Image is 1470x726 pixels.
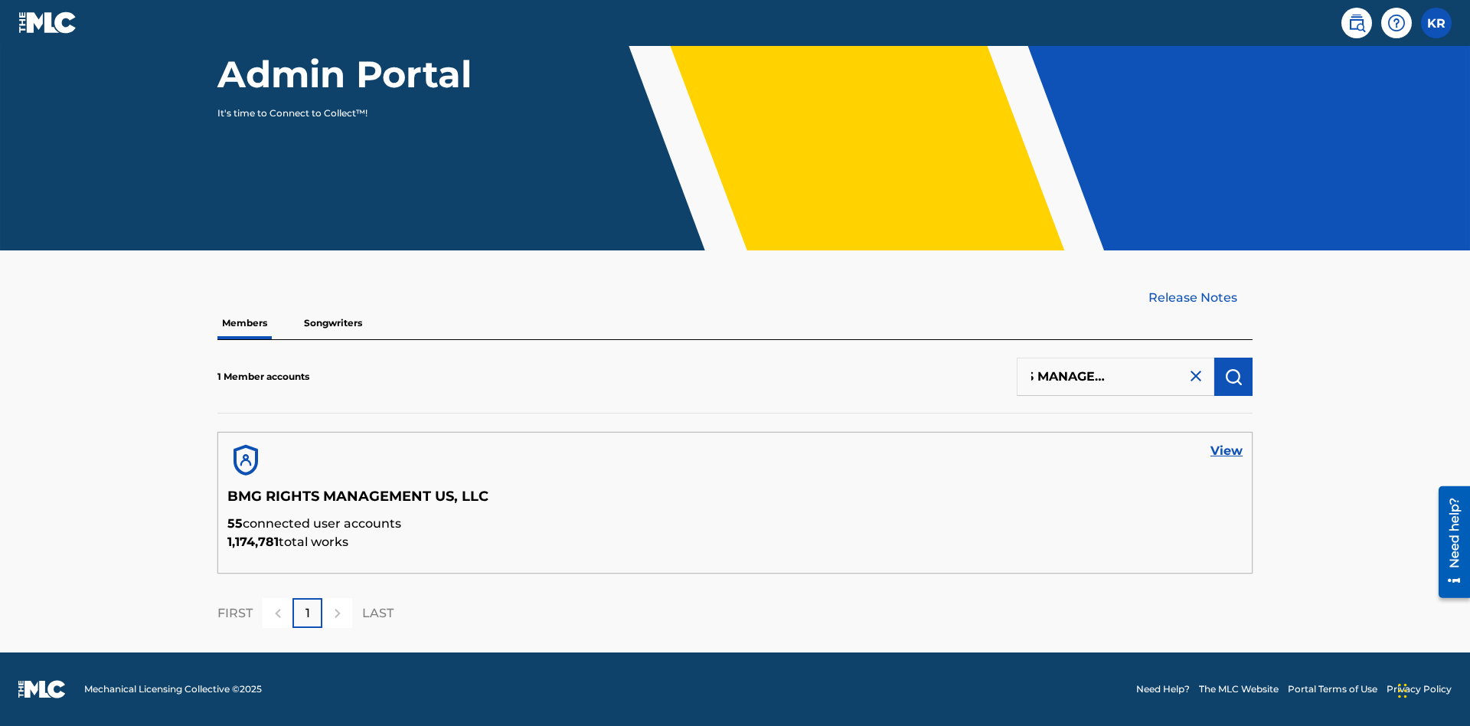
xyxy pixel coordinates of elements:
[227,535,279,549] span: 1,174,781
[217,604,253,623] p: FIRST
[1347,14,1366,32] img: search
[1148,289,1253,307] a: Release Notes
[1427,480,1470,606] iframe: Resource Center
[1187,367,1205,385] img: close
[227,442,264,479] img: account
[227,516,243,531] span: 55
[18,680,66,698] img: logo
[1387,14,1406,32] img: help
[18,11,77,34] img: MLC Logo
[84,682,262,696] span: Mechanical Licensing Collective © 2025
[217,307,272,339] p: Members
[305,604,310,623] p: 1
[1017,358,1214,396] input: Search Members
[227,533,1243,551] p: total works
[1288,682,1377,696] a: Portal Terms of Use
[227,488,1243,515] h5: BMG RIGHTS MANAGEMENT US, LLC
[299,307,367,339] p: Songwriters
[1199,682,1279,696] a: The MLC Website
[362,604,394,623] p: LAST
[217,106,483,120] p: It's time to Connect to Collect™!
[1381,8,1412,38] div: Help
[227,515,1243,533] p: connected user accounts
[1136,682,1190,696] a: Need Help?
[1398,668,1407,714] div: Drag
[1341,8,1372,38] a: Public Search
[1393,652,1470,726] iframe: Chat Widget
[1421,8,1452,38] div: User Menu
[1387,682,1452,696] a: Privacy Policy
[1224,368,1243,386] img: Search Works
[1210,442,1243,460] a: View
[217,370,309,384] p: 1 Member accounts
